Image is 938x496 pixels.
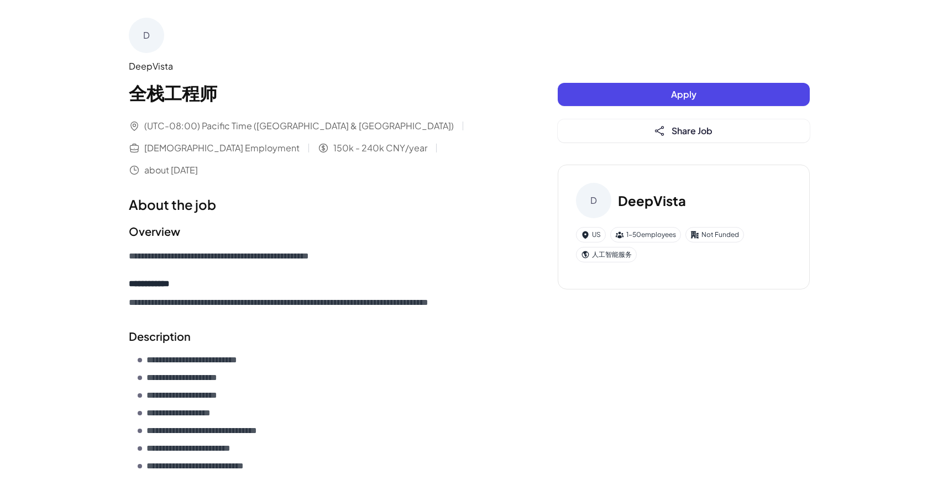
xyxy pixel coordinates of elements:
[558,119,810,143] button: Share Job
[672,125,712,136] span: Share Job
[558,83,810,106] button: Apply
[685,227,744,242] div: Not Funded
[671,88,696,100] span: Apply
[576,183,611,218] div: D
[129,60,513,73] div: DeepVista
[129,194,513,214] h1: About the job
[129,18,164,53] div: D
[144,163,198,177] span: about [DATE]
[333,141,427,155] span: 150k - 240k CNY/year
[129,328,513,345] h2: Description
[618,191,686,210] h3: DeepVista
[576,247,637,262] div: 人工智能服务
[144,141,300,155] span: [DEMOGRAPHIC_DATA] Employment
[129,80,513,106] h1: 全栈工程师
[610,227,681,242] div: 1-50 employees
[144,119,454,133] span: (UTC-08:00) Pacific Time ([GEOGRAPHIC_DATA] & [GEOGRAPHIC_DATA])
[129,223,513,240] h2: Overview
[576,227,606,242] div: US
